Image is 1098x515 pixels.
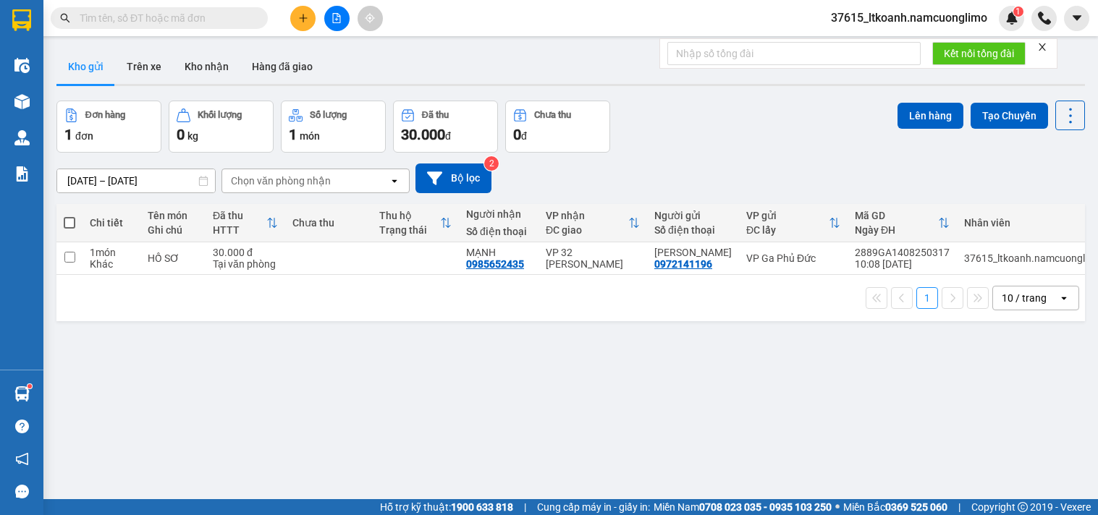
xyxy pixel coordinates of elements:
div: 10:08 [DATE] [855,258,950,270]
button: Hàng đã giao [240,49,324,84]
button: Chưa thu0đ [505,101,610,153]
button: aim [358,6,383,31]
div: 30.000 đ [213,247,278,258]
span: question-circle [15,420,29,433]
button: Bộ lọc [415,163,491,193]
span: Cung cấp máy in - giấy in: [537,499,650,515]
div: VP 32 [PERSON_NAME] [546,247,640,270]
div: 0972141196 [654,258,712,270]
span: 1 [289,126,297,143]
span: đ [445,130,451,142]
div: Đã thu [422,110,449,120]
button: file-add [324,6,350,31]
span: Hỗ trợ kỹ thuật: [380,499,513,515]
span: | [958,499,960,515]
input: Select a date range. [57,169,215,192]
button: 1 [916,287,938,309]
span: kg [187,130,198,142]
sup: 2 [484,156,499,171]
div: 2889GA1408250317 [855,247,950,258]
div: MINH NGỌC [654,247,732,258]
span: plus [298,13,308,23]
img: icon-new-feature [1005,12,1018,25]
button: Số lượng1món [281,101,386,153]
input: Tìm tên, số ĐT hoặc mã đơn [80,10,250,26]
div: Số lượng [310,110,347,120]
div: Người nhận [466,208,531,220]
button: plus [290,6,316,31]
div: Chi tiết [90,217,133,229]
span: 0 [177,126,185,143]
svg: open [1058,292,1070,304]
div: Ghi chú [148,224,198,236]
span: Miền Nam [654,499,832,515]
div: Chưa thu [534,110,571,120]
strong: 1900 633 818 [451,501,513,513]
div: VP Ga Phủ Đức [746,252,840,264]
img: warehouse-icon [14,58,30,73]
th: Toggle SortBy [539,204,647,242]
div: Ngày ĐH [855,224,938,236]
button: Đơn hàng1đơn [56,101,161,153]
div: 1 món [90,247,133,258]
div: Đã thu [213,210,266,221]
span: đ [521,130,527,142]
img: warehouse-icon [14,130,30,145]
input: Nhập số tổng đài [667,42,921,65]
div: Thu hộ [379,210,440,221]
span: Kết nối tổng đài [944,46,1014,61]
strong: 0369 525 060 [885,501,947,513]
span: Miền Bắc [843,499,947,515]
div: Số điện thoại [466,226,531,237]
span: đơn [75,130,93,142]
div: VP nhận [546,210,628,221]
button: Đã thu30.000đ [393,101,498,153]
span: message [15,485,29,498]
button: Kho nhận [173,49,240,84]
div: 0985652435 [466,258,524,270]
img: warehouse-icon [14,386,30,401]
button: Kho gửi [56,49,115,84]
span: 1 [1015,7,1021,17]
div: HỒ SƠ [148,252,198,264]
th: Toggle SortBy [739,204,848,242]
span: caret-down [1070,12,1084,25]
span: copyright [1018,502,1028,512]
button: Tạo Chuyến [971,103,1048,129]
div: ĐC lấy [746,224,829,236]
span: món [300,130,320,142]
span: notification [15,452,29,466]
span: 0 [513,126,521,143]
div: Đơn hàng [85,110,125,120]
div: Người gửi [654,210,732,221]
span: file-add [331,13,342,23]
span: close [1037,42,1047,52]
div: Khối lượng [198,110,242,120]
div: Chưa thu [292,217,365,229]
button: Khối lượng0kg [169,101,274,153]
svg: open [389,175,400,187]
span: ⚪️ [835,504,840,510]
th: Toggle SortBy [206,204,285,242]
th: Toggle SortBy [372,204,459,242]
span: | [524,499,526,515]
span: search [60,13,70,23]
img: warehouse-icon [14,94,30,109]
div: Khác [90,258,133,270]
span: 37615_ltkoanh.namcuonglimo [819,9,999,27]
span: 30.000 [401,126,445,143]
button: Kết nối tổng đài [932,42,1026,65]
div: Tại văn phòng [213,258,278,270]
div: 10 / trang [1002,291,1047,305]
span: 1 [64,126,72,143]
span: aim [365,13,375,23]
div: MẠNH [466,247,531,258]
img: solution-icon [14,166,30,182]
strong: 0708 023 035 - 0935 103 250 [699,501,832,513]
sup: 1 [1013,7,1023,17]
div: HTTT [213,224,266,236]
div: Trạng thái [379,224,440,236]
img: phone-icon [1038,12,1051,25]
img: logo-vxr [12,9,31,31]
th: Toggle SortBy [848,204,957,242]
